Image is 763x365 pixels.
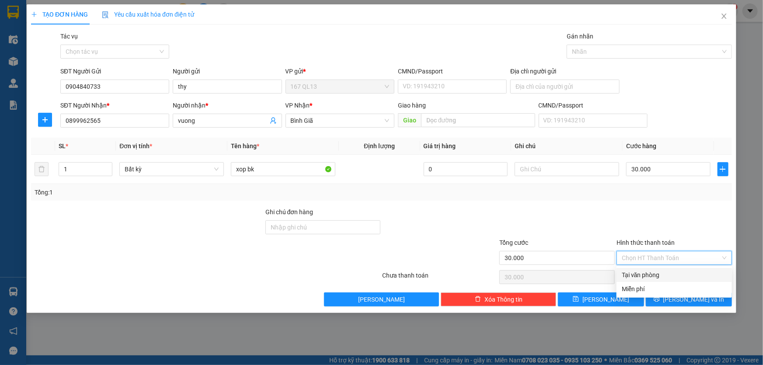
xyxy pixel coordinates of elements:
[484,295,523,304] span: Xóa Thông tin
[654,296,660,303] span: printer
[382,271,499,286] div: Chưa thanh toán
[510,80,619,94] input: Địa chỉ của người gửi
[125,163,219,176] span: Bất kỳ
[582,295,629,304] span: [PERSON_NAME]
[265,220,381,234] input: Ghi chú đơn hàng
[60,33,78,40] label: Tác vụ
[622,284,727,294] div: Miễn phí
[291,80,389,93] span: 167 QL13
[119,143,152,149] span: Đơn vị tính
[539,101,648,110] div: CMND/Passport
[510,66,619,76] div: Địa chỉ người gửi
[617,239,675,246] label: Hình thức thanh toán
[567,33,593,40] label: Gán nhãn
[421,113,535,127] input: Dọc đường
[515,162,619,176] input: Ghi Chú
[324,292,439,306] button: [PERSON_NAME]
[646,292,732,306] button: printer[PERSON_NAME] và In
[358,295,405,304] span: [PERSON_NAME]
[475,296,481,303] span: delete
[626,143,656,149] span: Cước hàng
[102,11,109,18] img: icon
[31,11,37,17] span: plus
[424,162,508,176] input: 0
[173,66,282,76] div: Người gửi
[712,4,736,29] button: Close
[286,102,310,109] span: VP Nhận
[424,143,456,149] span: Giá trị hàng
[265,209,314,216] label: Ghi chú đơn hàng
[38,116,52,123] span: plus
[398,113,421,127] span: Giao
[173,101,282,110] div: Người nhận
[718,162,728,176] button: plus
[558,292,644,306] button: save[PERSON_NAME]
[573,296,579,303] span: save
[499,239,528,246] span: Tổng cước
[663,295,725,304] span: [PERSON_NAME] và In
[291,114,389,127] span: Bình Giã
[718,166,728,173] span: plus
[31,11,88,18] span: TẠO ĐƠN HÀNG
[231,162,335,176] input: VD: Bàn, Ghế
[60,101,169,110] div: SĐT Người Nhận
[38,113,52,127] button: plus
[231,143,259,149] span: Tên hàng
[441,292,556,306] button: deleteXóa Thông tin
[398,102,426,109] span: Giao hàng
[286,66,394,76] div: VP gửi
[35,162,49,176] button: delete
[364,143,395,149] span: Định lượng
[102,11,194,18] span: Yêu cầu xuất hóa đơn điện tử
[35,188,295,197] div: Tổng: 1
[60,66,169,76] div: SĐT Người Gửi
[622,270,727,280] div: Tại văn phòng
[511,138,623,155] th: Ghi chú
[398,66,507,76] div: CMND/Passport
[270,117,277,124] span: user-add
[721,13,728,20] span: close
[59,143,66,149] span: SL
